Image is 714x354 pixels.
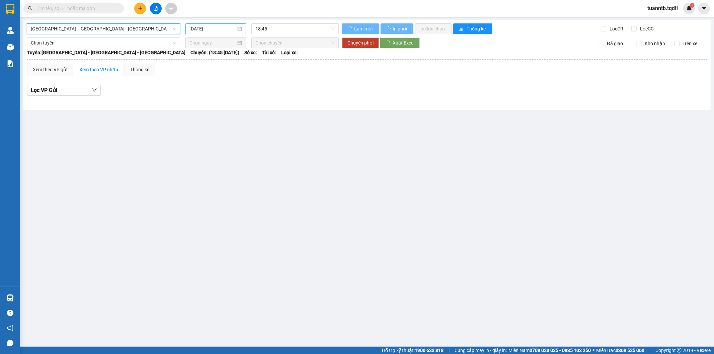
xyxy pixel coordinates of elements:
span: Loại xe: [281,49,298,56]
span: message [7,340,13,346]
button: Làm mới [342,23,379,34]
span: Kho nhận [642,40,668,47]
button: In phơi [381,23,413,34]
img: logo-vxr [6,4,14,14]
span: Làm mới [354,25,374,32]
img: solution-icon [7,60,14,67]
span: down [92,87,97,93]
span: Hỗ trợ kỹ thuật: [382,347,444,354]
b: Tuyến: [GEOGRAPHIC_DATA] - [GEOGRAPHIC_DATA] - [GEOGRAPHIC_DATA] [27,50,185,55]
img: icon-new-feature [686,5,692,11]
span: aim [169,6,173,11]
span: Trên xe [680,40,700,47]
button: Xuất Excel [380,37,420,48]
span: notification [7,325,13,331]
span: Chuyến: (18:45 [DATE]) [190,49,239,56]
span: Miền Bắc [596,347,644,354]
img: warehouse-icon [7,294,14,301]
img: warehouse-icon [7,27,14,34]
button: file-add [150,3,162,14]
div: Xem theo VP gửi [33,66,67,73]
span: | [449,347,450,354]
input: Chọn ngày [189,39,236,47]
button: aim [165,3,177,14]
div: Thống kê [130,66,149,73]
span: Tài xế: [262,49,276,56]
span: Số xe: [244,49,257,56]
span: question-circle [7,310,13,316]
span: copyright [677,348,682,353]
button: caret-down [698,3,710,14]
span: tuanntb.tqdtl [642,4,683,12]
span: Lọc CC [638,25,655,32]
span: file-add [153,6,158,11]
input: 11/10/2025 [189,25,236,32]
span: | [649,347,650,354]
span: loading [386,26,392,31]
span: Chọn tuyến [31,38,176,48]
input: Tìm tên, số ĐT hoặc mã đơn [37,5,116,12]
span: Miền Nam [508,347,591,354]
span: Chọn chuyến [255,38,334,48]
strong: 1900 633 818 [415,348,444,353]
span: loading [347,26,353,31]
div: Xem theo VP nhận [79,66,118,73]
span: Lọc VP Gửi [31,86,57,94]
span: Đà Nẵng - Nha Trang - Đà Lạt [31,24,176,34]
span: 18:45 [255,24,334,34]
span: Đã giao [604,40,626,47]
button: Lọc VP Gửi [27,85,101,96]
strong: 0708 023 035 - 0935 103 250 [530,348,591,353]
span: Thống kê [467,25,487,32]
sup: 1 [690,3,695,8]
span: 1 [691,3,693,8]
span: In phơi [393,25,408,32]
strong: 0369 525 060 [616,348,644,353]
span: caret-down [701,5,707,11]
span: Cung cấp máy in - giấy in: [455,347,507,354]
span: plus [138,6,143,11]
span: ⚪️ [592,349,594,352]
span: Lọc CR [607,25,625,32]
button: In đơn chọn [415,23,452,34]
span: search [28,6,32,11]
span: bar-chart [459,26,464,32]
button: Chuyển phơi [342,37,379,48]
button: plus [134,3,146,14]
img: warehouse-icon [7,43,14,51]
button: bar-chartThống kê [453,23,492,34]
